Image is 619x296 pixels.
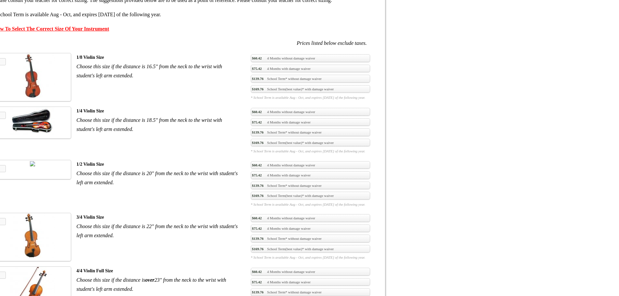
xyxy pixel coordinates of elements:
a: $60.424 Months without damage waiver [251,161,370,169]
span: $75.42 [252,173,262,178]
span: $75.42 [252,120,262,125]
img: th_1fc34dab4bdaff02a3697e89cb8f30dd_1340371828ViolinThreeQuarterSize.jpg [10,213,55,258]
span: $169.76 [252,140,264,145]
span: $169.76 [252,86,264,92]
span: $169.76 [252,246,264,251]
a: $169.76School Term(best value)* with damage waiver [251,192,370,199]
a: $169.76School Term(best value)* with damage waiver [251,85,370,93]
span: $60.42 [252,56,262,61]
a: $75.424 Months with damage waiver [251,118,370,126]
div: 4/4 Violin Full Size [76,266,241,276]
span: $60.42 [252,269,262,274]
em: Choose this size if the distance is 23" from the neck to the wrist with student's left arm extended. [76,277,226,292]
span: $139.76 [252,76,264,81]
a: $139.76School Term* without damage waiver [251,288,370,296]
a: $60.424 Months without damage waiver [251,268,370,276]
em: * School Term is available Aug - Oct, and expires [DATE] of the following year. [251,148,370,154]
em: Choose this size if the distance is 16.5" from the neck to the wrist with student's left arm exte... [76,64,222,78]
div: 3/4 Violin Size [76,213,241,222]
img: th_1fc34dab4bdaff02a3697e89cb8f30dd_1340371800ViolinHalfSIze.jpg [30,161,35,166]
strong: over [145,277,154,283]
a: $139.76School Term* without damage waiver [251,75,370,83]
span: $75.42 [252,66,262,71]
span: $169.76 [252,193,264,198]
em: * School Term is available Aug - Oct, and expires [DATE] of the following year. [251,202,370,207]
a: $60.424 Months without damage waiver [251,214,370,222]
span: $139.76 [252,130,264,135]
a: $60.424 Months without damage waiver [251,54,370,62]
div: 1/8 Violin Size [76,53,241,62]
em: * School Term is available Aug - Oct, and expires [DATE] of the following year. [251,95,370,100]
span: $60.42 [252,162,262,168]
span: $60.42 [252,215,262,221]
a: $169.76School Term(best value)* with damage waiver [251,245,370,253]
em: Choose this size if the distance is 18.5" from the neck to the wrist with student's left arm exte... [76,117,222,132]
span: $139.76 [252,290,264,295]
a: $75.424 Months with damage waiver [251,278,370,286]
div: 1/4 Violin Size [76,107,241,116]
span: $139.76 [252,183,264,188]
a: $169.76School Term(best value)* with damage waiver [251,139,370,147]
em: Choose this size if the distance is 22" from the neck to the wrist with student's left arm extended. [76,224,238,238]
span: $75.42 [252,279,262,285]
img: th_1fc34dab4bdaff02a3697e89cb8f30dd_1338903562Violin.JPG [10,107,55,135]
a: $139.76School Term* without damage waiver [251,182,370,189]
a: $139.76School Term* without damage waiver [251,128,370,136]
em: Choose this size if the distance is 20" from the neck to the wrist with student's left arm extended. [76,171,238,185]
a: $75.424 Months with damage waiver [251,225,370,232]
a: $139.76School Term* without damage waiver [251,235,370,242]
a: $60.424 Months without damage waiver [251,108,370,116]
span: $75.42 [252,226,262,231]
div: 1/2 Violin Size [76,160,241,169]
a: $75.424 Months with damage waiver [251,65,370,72]
a: $75.424 Months with damage waiver [251,171,370,179]
em: Prices listed below exclude taxes. [297,40,367,46]
span: $60.42 [252,109,262,114]
img: th_1fc34dab4bdaff02a3697e89cb8f30dd_1344874739Violin1_10size.jpg [10,53,55,98]
span: $139.76 [252,236,264,241]
em: * School Term is available Aug - Oct, and expires [DATE] of the following year. [251,255,370,260]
